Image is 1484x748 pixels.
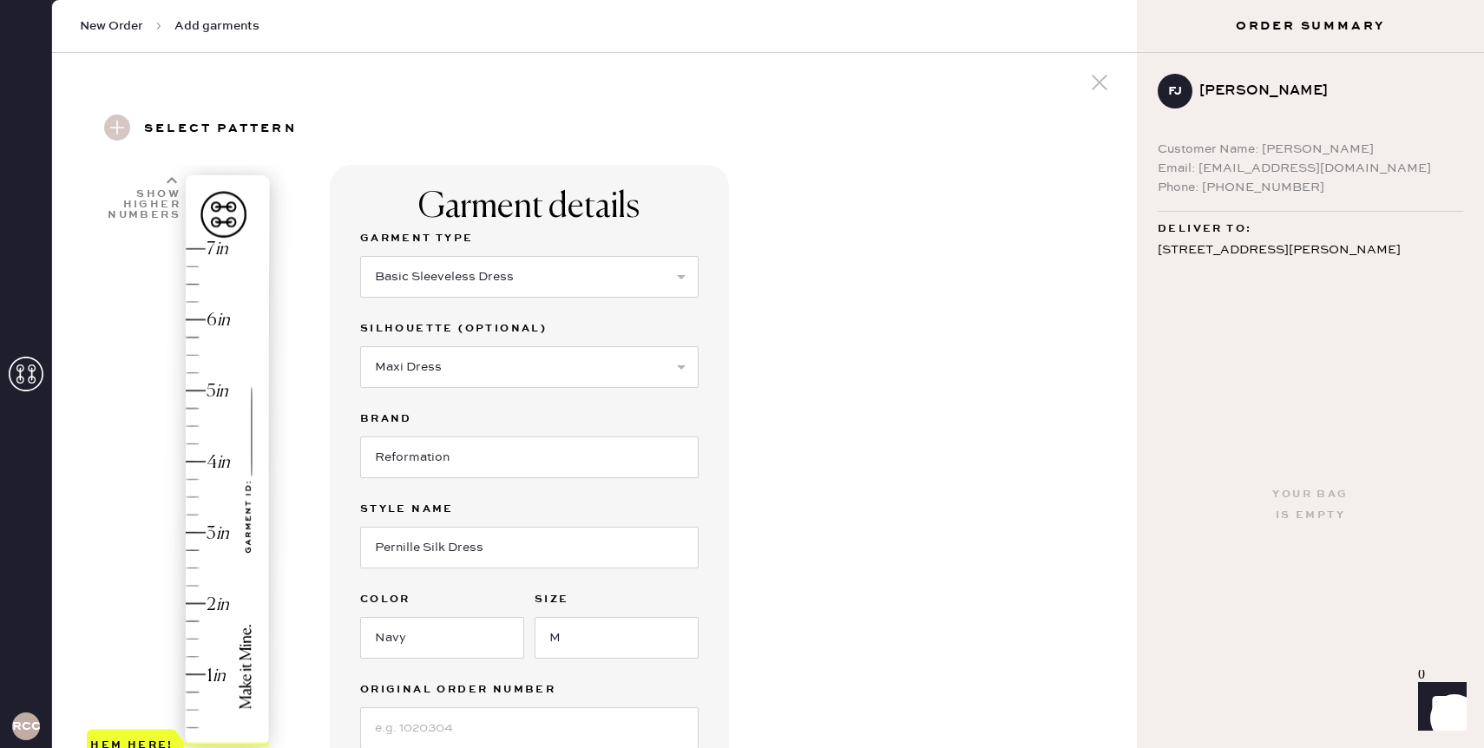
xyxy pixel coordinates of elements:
span: Add garments [174,17,259,35]
input: e.g. Navy [360,617,524,659]
div: Your bag is empty [1272,484,1348,526]
input: e.g. Daisy 2 Pocket [360,527,699,568]
img: image [186,175,269,744]
span: New Order [80,17,143,35]
div: Customer Name: [PERSON_NAME] [1158,140,1463,159]
h3: RCCA [12,720,40,732]
div: in [215,238,228,261]
label: Original Order Number [360,679,699,700]
h3: Select pattern [144,115,297,144]
div: [STREET_ADDRESS][PERSON_NAME] gate code: 62511 [GEOGRAPHIC_DATA] , CO 80111 [1158,239,1463,305]
label: Garment Type [360,228,699,249]
h3: FJ [1168,85,1182,97]
label: Style name [360,499,699,520]
div: Email: [EMAIL_ADDRESS][DOMAIN_NAME] [1158,159,1463,178]
label: Brand [360,409,699,430]
div: Phone: [PHONE_NUMBER] [1158,178,1463,197]
div: 7 [207,238,215,261]
iframe: Front Chat [1402,670,1476,745]
div: Garment details [418,187,640,228]
div: [PERSON_NAME] [1199,81,1449,102]
input: e.g. 30R [535,617,699,659]
label: Silhouette (optional) [360,318,699,339]
h3: Order Summary [1137,17,1484,35]
label: Color [360,589,524,610]
input: Brand name [360,436,699,478]
span: Deliver to: [1158,219,1251,239]
div: Show higher numbers [106,189,181,220]
label: Size [535,589,699,610]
